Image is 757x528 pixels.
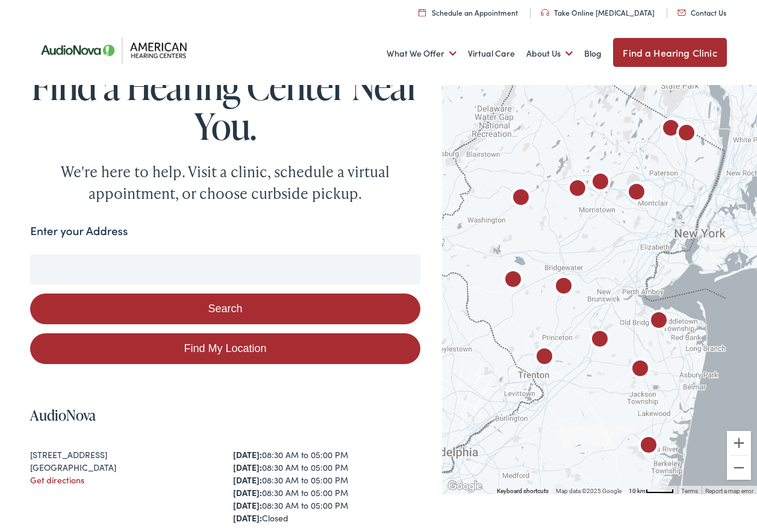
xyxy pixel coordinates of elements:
[672,120,701,149] div: AudioNova
[30,448,217,461] div: [STREET_ADDRESS]
[613,38,726,67] a: Find a Hearing Clinic
[30,294,420,324] button: Search
[233,474,262,486] strong: [DATE]:
[30,474,84,486] a: Get directions
[584,31,602,76] a: Blog
[419,7,518,17] a: Schedule an Appointment
[678,7,726,17] a: Contact Us
[705,488,753,494] a: Report a map error
[445,479,485,494] img: Google
[30,333,420,364] a: Find My Location
[30,254,420,284] input: Enter your address or zip code
[445,479,485,494] a: Open this area in Google Maps (opens a new window)
[541,7,655,17] a: Take Online [MEDICAL_DATA]
[33,161,418,204] div: We're here to help. Visit a clinic, schedule a virtual appointment, or choose curbside pickup.
[586,169,615,198] div: AudioNova
[233,486,262,498] strong: [DATE]:
[585,326,614,355] div: AudioNova
[506,184,535,213] div: AudioNova
[233,461,262,473] strong: [DATE]:
[419,8,426,16] img: utility icon
[387,31,456,76] a: What We Offer
[30,222,128,240] label: Enter your Address
[30,461,217,474] div: [GEOGRAPHIC_DATA]
[30,405,96,425] a: AudioNova
[644,307,673,336] div: AudioNova
[622,179,651,208] div: American Hearing Centers by AudioNova
[499,266,528,295] div: AudioNova
[497,487,549,495] button: Keyboard shortcuts
[634,432,663,461] div: AudioNova
[563,175,592,204] div: American Hearing Centers by AudioNova
[556,488,621,494] span: Map data ©2025 Google
[727,431,751,455] button: Zoom in
[678,10,686,16] img: utility icon
[625,486,678,494] button: Map Scale: 10 km per 43 pixels
[727,456,751,480] button: Zoom out
[468,31,515,76] a: Virtual Care
[233,448,262,460] strong: [DATE]:
[626,356,655,385] div: AudioNova
[681,488,698,494] a: Terms (opens in new tab)
[30,66,420,146] h1: Find a Hearing Center Near You.
[530,344,559,372] div: AudioNova
[629,488,646,494] span: 10 km
[526,31,573,76] a: About Us
[656,115,685,144] div: AudioNova
[541,9,549,16] img: utility icon
[549,273,578,302] div: AudioNova
[233,512,262,524] strong: [DATE]:
[233,499,262,511] strong: [DATE]:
